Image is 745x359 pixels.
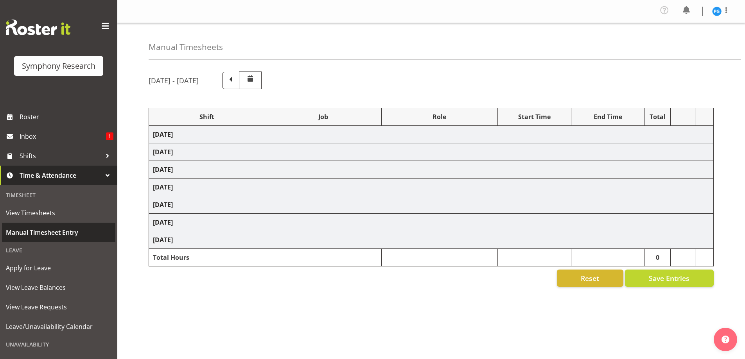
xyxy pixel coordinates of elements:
[149,214,714,231] td: [DATE]
[20,130,106,142] span: Inbox
[575,112,641,121] div: End Time
[649,112,667,121] div: Total
[2,242,115,258] div: Leave
[2,297,115,317] a: View Leave Requests
[2,278,115,297] a: View Leave Balances
[149,126,714,143] td: [DATE]
[149,179,714,196] td: [DATE]
[20,150,102,162] span: Shifts
[2,317,115,336] a: Leave/Unavailability Calendar
[20,170,102,181] span: Time & Attendance
[722,336,729,343] img: help-xxl-2.png
[502,112,567,121] div: Start Time
[644,249,671,266] td: 0
[149,43,223,52] h4: Manual Timesheets
[2,336,115,352] div: Unavailability
[6,321,111,332] span: Leave/Unavailability Calendar
[2,203,115,223] a: View Timesheets
[649,273,689,283] span: Save Entries
[581,273,599,283] span: Reset
[22,60,95,72] div: Symphony Research
[386,112,494,121] div: Role
[2,187,115,203] div: Timesheet
[149,161,714,179] td: [DATE]
[6,227,111,238] span: Manual Timesheet Entry
[149,76,199,85] h5: [DATE] - [DATE]
[106,132,113,140] span: 1
[6,207,111,219] span: View Timesheets
[149,249,265,266] td: Total Hours
[6,262,111,274] span: Apply for Leave
[6,301,111,313] span: View Leave Requests
[149,196,714,214] td: [DATE]
[2,258,115,278] a: Apply for Leave
[153,112,261,121] div: Shift
[2,223,115,242] a: Manual Timesheet Entry
[6,20,70,35] img: Rosterit website logo
[6,282,111,293] span: View Leave Balances
[149,143,714,161] td: [DATE]
[269,112,377,121] div: Job
[20,111,113,123] span: Roster
[149,231,714,249] td: [DATE]
[712,7,722,16] img: patricia-gilmour9541.jpg
[557,270,623,287] button: Reset
[625,270,714,287] button: Save Entries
